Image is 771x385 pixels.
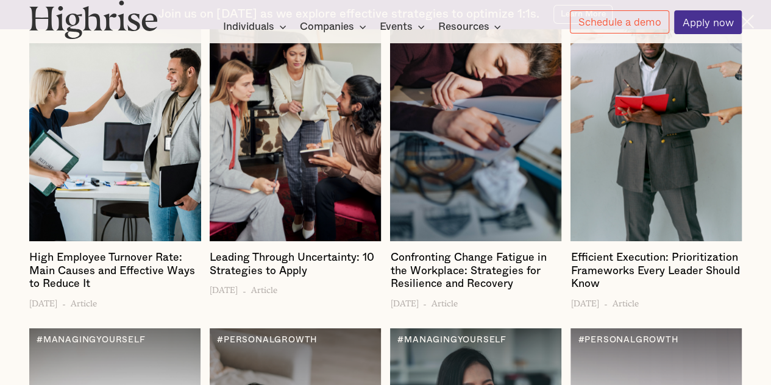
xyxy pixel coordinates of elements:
h5: Article [612,295,638,308]
div: Resources [438,19,489,34]
div: Companies [300,19,354,34]
h5: [DATE] [570,295,599,308]
div: Individuals [223,19,290,34]
h6: - [62,295,66,308]
h5: [DATE] [210,282,238,295]
h6: - [603,295,607,308]
h4: Confronting Change Fatigue in the Workplace: Strategies for Resilience and Recovery [390,251,561,290]
div: #MANAGINGYOURSELF [397,336,506,345]
h5: Article [71,295,97,308]
div: Events [380,19,413,34]
h5: Article [432,295,458,308]
div: Events [380,19,428,34]
div: #PERSONALGROWTH [578,336,678,345]
div: #MANAGINGYOURSELF [37,336,146,345]
div: Resources [438,19,505,34]
a: Apply now [674,10,742,34]
h5: [DATE] [29,295,57,308]
h5: [DATE] [390,295,418,308]
div: Individuals [223,19,274,34]
h4: Efficient Execution: Prioritization Frameworks Every Leader Should Know [570,251,741,290]
h6: - [423,295,427,308]
div: Companies [300,19,370,34]
div: #PERSONALGROWTH [217,336,318,345]
h4: High Employee Turnover Rate: Main Causes and Effective Ways to Reduce It [29,251,200,290]
a: Schedule a demo [570,10,669,34]
h5: Article [251,282,277,295]
h6: - [243,282,246,295]
h4: Leading Through Uncertainty: 10 Strategies to Apply [210,251,380,277]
